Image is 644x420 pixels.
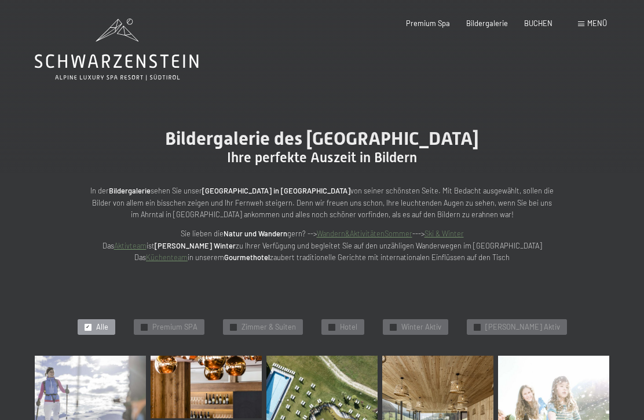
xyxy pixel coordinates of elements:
span: Ihre perfekte Auszeit in Bildern [227,149,417,166]
strong: [PERSON_NAME] Winter [155,241,236,250]
span: Premium SPA [152,322,197,333]
p: Sie lieben die gern? --> ---> Das ist zu Ihrer Verfügung und begleitet Sie auf den unzähligen Wan... [90,228,554,263]
span: Winter Aktiv [401,322,441,333]
strong: [GEOGRAPHIC_DATA] in [GEOGRAPHIC_DATA] [202,186,350,195]
span: ✓ [475,324,479,330]
span: Menü [587,19,607,28]
span: ✓ [330,324,334,330]
img: Bildergalerie [151,356,262,418]
a: Premium Spa [406,19,450,28]
strong: Gourmethotel [224,253,270,262]
a: Aktivteam [114,241,147,250]
a: Ski & Winter [425,229,464,238]
span: ✓ [231,324,235,330]
span: ✓ [391,324,395,330]
span: ✓ [142,324,146,330]
strong: Bildergalerie [109,186,151,195]
a: BUCHEN [524,19,552,28]
span: Zimmer & Suiten [241,322,296,333]
strong: Natur und Wandern [224,229,287,238]
p: In der sehen Sie unser von seiner schönsten Seite. Mit Bedacht ausgewählt, sollen die Bilder von ... [90,185,554,220]
span: Alle [96,322,108,333]
span: Bildergalerie des [GEOGRAPHIC_DATA] [165,127,479,149]
a: Bildergalerie [466,19,508,28]
a: Küchenteam [146,253,188,262]
a: Wandern&AktivitätenSommer [317,229,412,238]
span: [PERSON_NAME] Aktiv [485,322,560,333]
span: ✓ [86,324,90,330]
span: Hotel [340,322,357,333]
